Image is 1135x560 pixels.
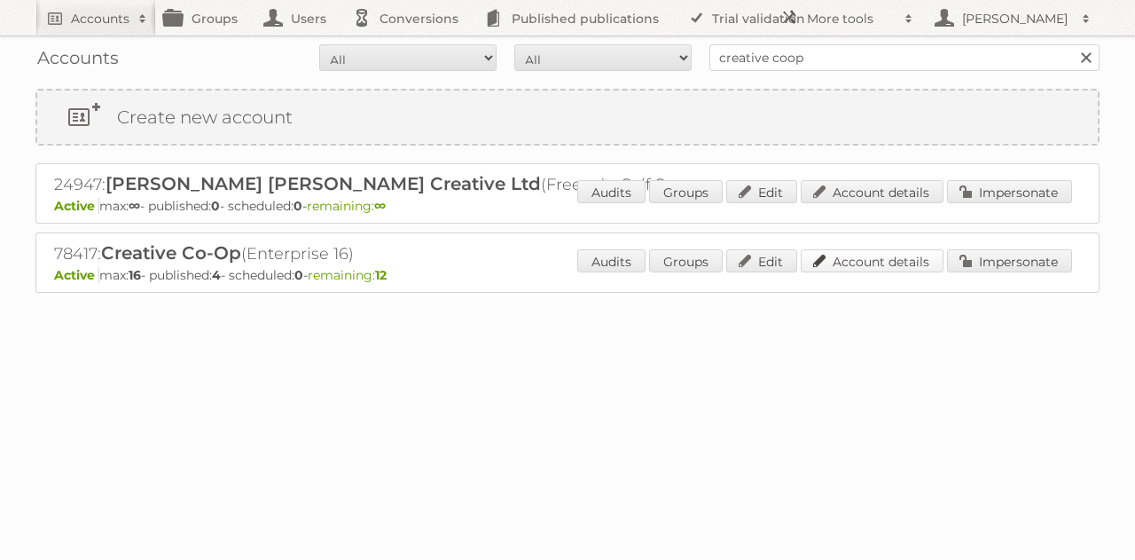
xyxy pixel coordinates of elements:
[211,198,220,214] strong: 0
[649,180,723,203] a: Groups
[212,267,221,283] strong: 4
[577,180,646,203] a: Audits
[801,180,943,203] a: Account details
[947,180,1072,203] a: Impersonate
[54,173,675,196] h2: 24947: (Free ∞) - Self Service
[71,10,129,28] h2: Accounts
[947,249,1072,272] a: Impersonate
[307,198,386,214] span: remaining:
[577,249,646,272] a: Audits
[294,198,302,214] strong: 0
[101,242,241,264] span: Creative Co-Op
[801,249,943,272] a: Account details
[54,267,1081,283] p: max: - published: - scheduled: -
[37,91,1098,144] a: Create new account
[958,10,1073,28] h2: [PERSON_NAME]
[374,198,386,214] strong: ∞
[649,249,723,272] a: Groups
[54,267,99,283] span: Active
[54,242,675,265] h2: 78417: (Enterprise 16)
[375,267,387,283] strong: 12
[129,267,141,283] strong: 16
[308,267,387,283] span: remaining:
[129,198,140,214] strong: ∞
[807,10,896,28] h2: More tools
[54,198,1081,214] p: max: - published: - scheduled: -
[294,267,303,283] strong: 0
[54,198,99,214] span: Active
[726,180,797,203] a: Edit
[106,173,541,194] span: [PERSON_NAME] [PERSON_NAME] Creative Ltd
[726,249,797,272] a: Edit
